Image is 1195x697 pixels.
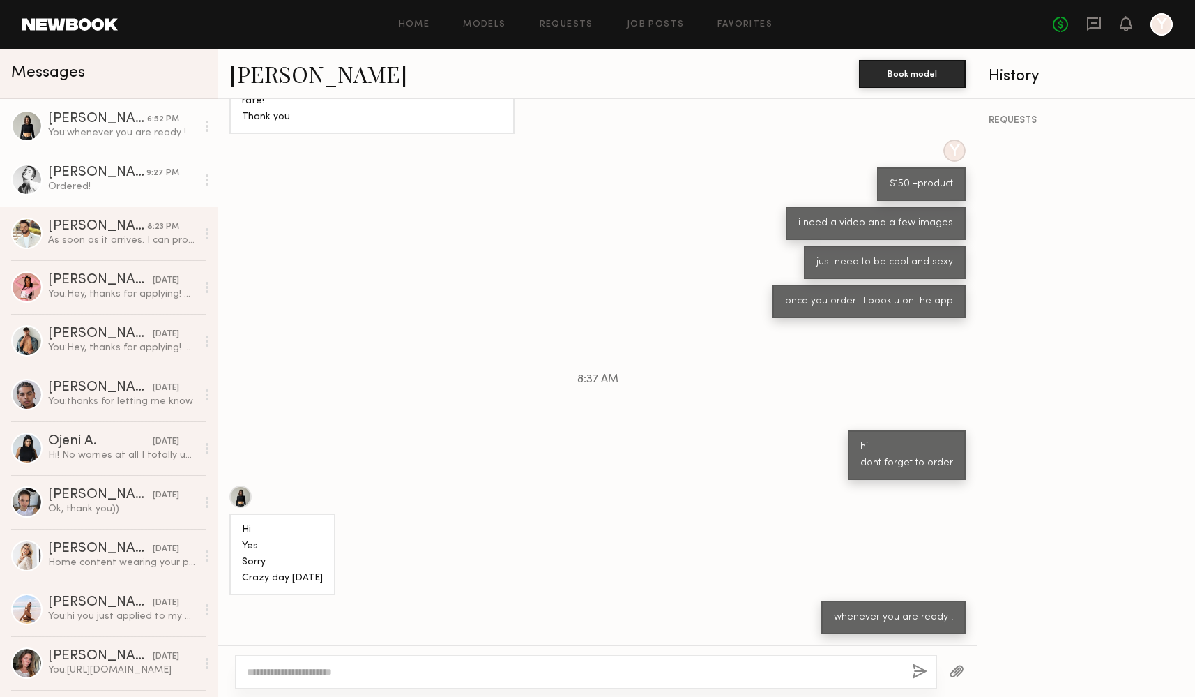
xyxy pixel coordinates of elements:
[859,60,966,88] button: Book model
[48,341,197,354] div: You: Hey, thanks for applying! We think you’re going to be a great fit. Just want to make sure yo...
[798,216,953,232] div: i need a video and a few images
[48,166,146,180] div: [PERSON_NAME]
[860,440,953,472] div: hi dont forget to order
[153,489,179,502] div: [DATE]
[989,116,1184,126] div: REQUESTS
[48,502,197,516] div: Ok, thank you))
[859,67,966,79] a: Book model
[48,435,153,449] div: Ojeni A.
[48,234,197,247] div: As soon as it arrives. I can probably be done by [DATE]/[DATE]
[48,112,147,126] div: [PERSON_NAME]
[153,435,179,449] div: [DATE]
[153,382,179,395] div: [DATE]
[48,664,197,677] div: You: [URL][DOMAIN_NAME]
[399,20,430,29] a: Home
[11,65,85,81] span: Messages
[717,20,772,29] a: Favorites
[48,126,197,140] div: You: whenever you are ready !
[48,596,153,610] div: [PERSON_NAME]
[153,597,179,610] div: [DATE]
[540,20,593,29] a: Requests
[627,20,685,29] a: Job Posts
[147,113,179,126] div: 6:52 PM
[48,220,147,234] div: [PERSON_NAME]
[153,328,179,341] div: [DATE]
[48,449,197,462] div: Hi! No worries at all I totally understand :) yes I’m still open to working together!
[48,327,153,341] div: [PERSON_NAME]
[48,542,153,556] div: [PERSON_NAME]
[577,374,618,386] span: 8:37 AM
[785,294,953,310] div: once you order ill book u on the app
[48,610,197,623] div: You: hi you just applied to my post once more
[816,255,953,271] div: just need to be cool and sexy
[48,180,197,193] div: Ordered!
[48,287,197,301] div: You: Hey, thanks for applying! We think you’re going to be a great fit. Just want to make sure yo...
[48,381,153,395] div: [PERSON_NAME]
[48,488,153,502] div: [PERSON_NAME]
[890,177,953,193] div: $150 +product
[229,59,407,89] a: [PERSON_NAME]
[147,220,179,234] div: 8:23 PM
[834,610,953,626] div: whenever you are ready !
[48,556,197,569] div: Home content wearing your product UGC style
[48,273,153,287] div: [PERSON_NAME]
[242,523,323,587] div: Hi Yes Sorry Crazy day [DATE]
[153,543,179,556] div: [DATE]
[1150,13,1173,36] a: Y
[153,650,179,664] div: [DATE]
[48,395,197,408] div: You: thanks for letting me know
[153,274,179,287] div: [DATE]
[989,68,1184,84] div: History
[463,20,505,29] a: Models
[146,167,179,180] div: 9:27 PM
[48,650,153,664] div: [PERSON_NAME]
